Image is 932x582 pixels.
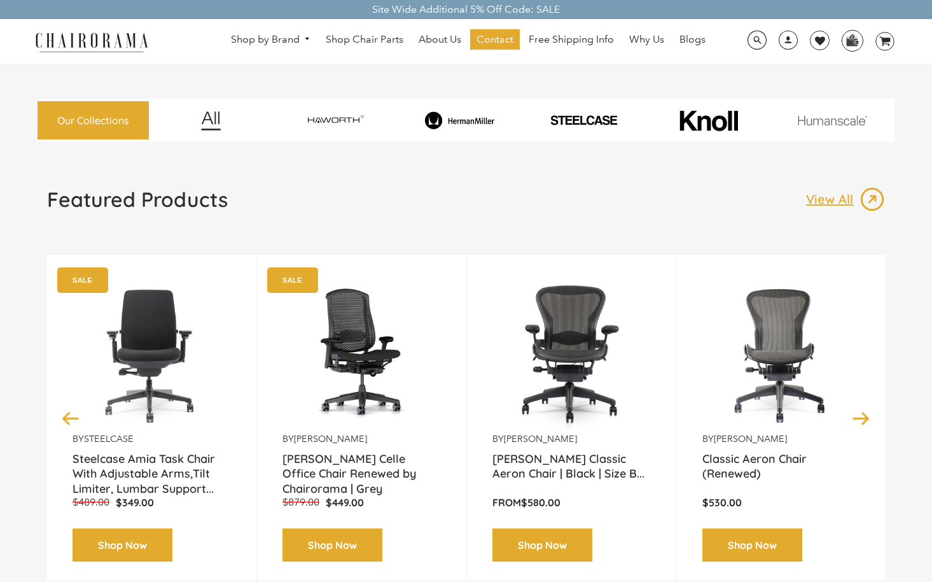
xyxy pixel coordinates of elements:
img: image_12.png [176,111,246,131]
a: Our Collections [38,101,149,140]
span: $530.00 [702,496,742,509]
a: Shop by Brand [225,30,317,50]
a: Classic Aeron Chair (Renewed) [702,451,861,483]
p: by [282,433,441,445]
p: by [702,433,861,445]
nav: DesktopNavigation [209,29,727,53]
span: Blogs [679,33,706,46]
p: by [492,433,651,445]
span: $349.00 [116,496,154,509]
img: Amia Chair by chairorama.com [73,274,231,433]
a: Why Us [623,29,671,50]
img: image_13.png [859,187,885,212]
img: image_11.png [772,115,893,125]
span: $449.00 [326,496,364,509]
p: From [492,496,651,509]
span: Why Us [629,33,664,46]
span: Shop Chair Parts [326,33,403,46]
img: image_8_173eb7e0-7579-41b4-bc8e-4ba0b8ba93e8.png [400,111,520,129]
a: Amia Chair by chairorama.com Renewed Amia Chair chairorama.com [73,274,231,433]
a: Shop Chair Parts [319,29,410,50]
span: Free Shipping Info [529,33,614,46]
span: About Us [419,33,461,46]
a: [PERSON_NAME] Classic Aeron Chair | Black | Size B... [492,451,651,483]
p: by [73,433,231,445]
img: image_10_1.png [651,109,766,132]
a: Classic Aeron Chair (Renewed) - chairorama Classic Aeron Chair (Renewed) - chairorama [702,274,861,433]
a: Herman Miller Classic Aeron Chair | Black | Size B (Renewed) - chairorama Herman Miller Classic A... [492,274,651,433]
span: $489.00 [73,496,109,508]
a: Featured Products [47,187,228,222]
a: View All [806,187,885,212]
a: About Us [412,29,468,50]
span: $580.00 [521,496,560,509]
p: View All [806,191,859,208]
span: $879.00 [282,496,319,508]
button: Previous [60,407,82,429]
img: image_7_14f0750b-d084-457f-979a-a1ab9f6582c4.png [275,108,396,132]
a: Steelcase Amia Task Chair With Adjustable Arms,Tilt Limiter, Lumbar Support... [73,451,231,483]
span: Contact [476,33,513,46]
a: Shop Now [282,529,382,562]
img: Herman Miller Classic Aeron Chair | Black | Size B (Renewed) - chairorama [492,274,651,433]
img: Classic Aeron Chair (Renewed) - chairorama [702,274,861,433]
a: Free Shipping Info [522,29,620,50]
a: Shop Now [702,529,802,562]
img: WhatsApp_Image_2024-07-12_at_16.23.01.webp [842,31,862,50]
a: [PERSON_NAME] Celle Office Chair Renewed by Chairorama | Grey [282,451,441,483]
a: Shop Now [73,529,172,562]
h1: Featured Products [47,187,228,212]
img: chairorama [28,31,155,53]
button: Next [850,407,872,429]
a: Steelcase [84,433,134,444]
text: SALE [72,276,92,284]
a: [PERSON_NAME] [294,433,367,444]
a: [PERSON_NAME] [504,433,577,444]
a: Shop Now [492,529,592,562]
a: Herman Miller Celle Office Chair Renewed by Chairorama | Grey - chairorama Herman Miller Celle Of... [282,274,441,433]
a: Blogs [673,29,712,50]
img: PHOTO-2024-07-09-00-53-10-removebg-preview.png [524,114,644,127]
img: Herman Miller Celle Office Chair Renewed by Chairorama | Grey - chairorama [282,274,441,433]
a: [PERSON_NAME] [714,433,787,444]
text: SALE [282,276,302,284]
a: Contact [470,29,520,50]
